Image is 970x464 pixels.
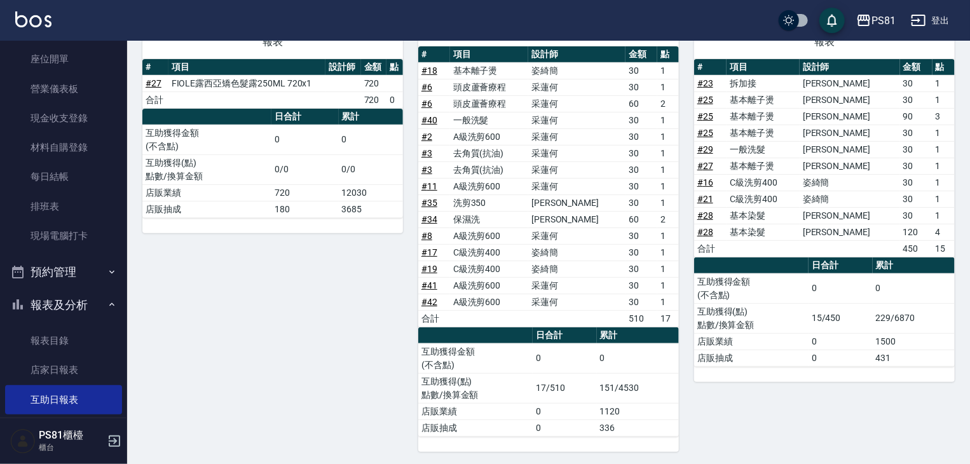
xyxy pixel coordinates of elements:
td: 互助獲得金額 (不含點) [142,125,271,154]
td: 互助獲得(點) 點數/換算金額 [694,303,809,333]
td: 基本離子燙 [727,125,800,141]
a: 每日結帳 [5,162,122,191]
td: 1 [932,75,955,92]
a: 報表目錄 [5,326,122,355]
td: 30 [900,92,932,108]
td: 30 [625,161,657,178]
td: [PERSON_NAME] [528,211,625,228]
a: #25 [697,128,713,138]
th: 累計 [873,257,955,274]
td: A級洗剪600 [450,128,528,145]
td: 洗剪350 [450,194,528,211]
td: C級洗剪400 [450,261,528,277]
td: 去角質(抗油) [450,161,528,178]
td: [PERSON_NAME] [800,224,900,240]
td: A級洗剪600 [450,228,528,244]
td: 保濕洗 [450,211,528,228]
td: 1 [657,294,679,310]
a: #8 [421,231,432,241]
th: 日合計 [533,327,597,344]
a: #34 [421,214,437,224]
td: 30 [625,79,657,95]
a: 排班表 [5,192,122,221]
th: 設計師 [800,59,900,76]
th: # [694,59,727,76]
td: 店販業績 [418,403,533,420]
th: 點 [386,59,403,76]
td: 互助獲得金額 (不含點) [418,343,533,373]
td: 拆加接 [727,75,800,92]
td: 1 [657,261,679,277]
td: 店販業績 [142,184,271,201]
td: 頭皮蘆薈療程 [450,79,528,95]
a: #3 [421,148,432,158]
td: 姿綺簡 [528,62,625,79]
td: 合計 [142,92,168,108]
a: #11 [421,181,437,191]
td: 0 [809,273,873,303]
td: 1 [657,194,679,211]
td: 互助獲得金額 (不含點) [694,273,809,303]
td: 30 [900,125,932,141]
td: 基本離子燙 [727,158,800,174]
th: 金額 [361,59,387,76]
td: 0 [533,420,597,436]
th: 點 [657,46,679,63]
td: 30 [900,158,932,174]
th: 設計師 [528,46,625,63]
td: 1120 [597,403,679,420]
td: 采蓮何 [528,161,625,178]
a: #2 [421,132,432,142]
td: 1 [657,128,679,145]
td: 0/0 [339,154,403,184]
td: 2 [657,95,679,112]
td: 1 [932,125,955,141]
td: 431 [873,350,955,366]
td: 1 [657,62,679,79]
td: 0 [533,403,597,420]
td: 15 [932,240,955,257]
td: 30 [900,174,932,191]
td: 1 [932,158,955,174]
button: save [819,8,845,33]
a: #18 [421,65,437,76]
td: 180 [271,201,339,217]
a: #19 [421,264,437,274]
td: 姿綺簡 [800,174,900,191]
td: 0 [271,125,339,154]
td: 店販抽成 [694,350,809,366]
a: #25 [697,111,713,121]
td: 30 [900,207,932,224]
td: 姿綺簡 [528,261,625,277]
td: 姿綺簡 [800,191,900,207]
a: #29 [697,144,713,154]
button: 登出 [906,9,955,32]
td: 151/4530 [597,373,679,403]
td: 229/6870 [873,303,955,333]
td: 30 [900,75,932,92]
td: 采蓮何 [528,145,625,161]
td: 基本離子燙 [727,92,800,108]
td: 60 [625,211,657,228]
th: 日合計 [809,257,873,274]
a: 材料自購登錄 [5,133,122,162]
table: a dense table [694,257,955,367]
td: 1500 [873,333,955,350]
td: C級洗剪400 [727,174,800,191]
a: #27 [697,161,713,171]
td: 30 [625,178,657,194]
td: A級洗剪600 [450,294,528,310]
a: #28 [697,210,713,221]
td: 合計 [418,310,450,327]
td: 30 [625,261,657,277]
a: 互助日報表 [5,385,122,414]
td: 510 [625,310,657,327]
td: 30 [625,145,657,161]
a: #23 [697,78,713,88]
td: 30 [900,141,932,158]
th: 項目 [727,59,800,76]
td: 0 [809,333,873,350]
a: 座位開單 [5,44,122,74]
td: 30 [625,112,657,128]
td: 1 [657,228,679,244]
